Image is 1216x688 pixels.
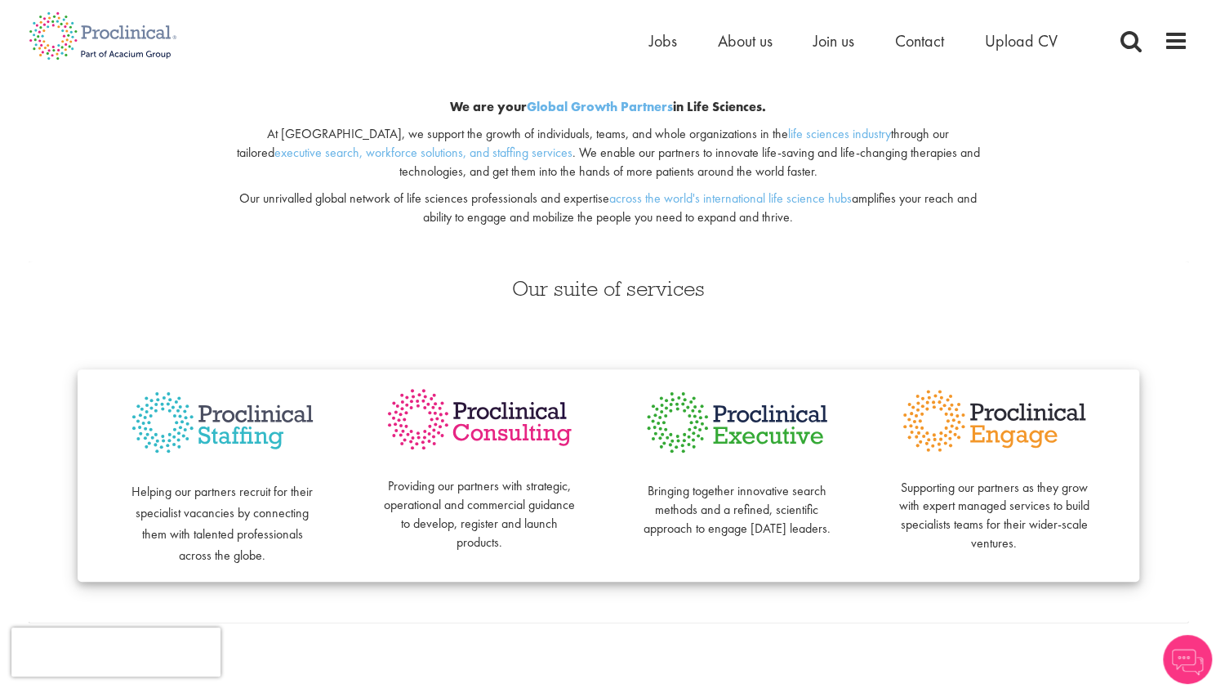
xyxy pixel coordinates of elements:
p: Bringing together innovative search methods and a refined, scientific approach to engage [DATE] l... [641,463,833,538]
img: Proclinical Engage [898,386,1090,456]
img: Chatbot [1163,635,1212,684]
a: About us [718,30,773,51]
img: Proclinical Staffing [127,386,318,460]
span: Helping our partners recruit for their specialist vacancies by connecting them with talented prof... [131,483,313,564]
a: Upload CV [985,30,1058,51]
p: At [GEOGRAPHIC_DATA], we support the growth of individuals, teams, and whole organizations in the... [225,125,991,181]
a: across the world's international life science hubs [609,190,852,207]
a: life sciences industry [788,125,891,142]
p: Supporting our partners as they grow with expert managed services to build specialists teams for ... [898,460,1090,553]
iframe: reCAPTCHA [11,628,220,677]
a: Contact [895,30,944,51]
a: Global Growth Partners [527,98,673,115]
a: Join us [813,30,854,51]
b: We are your in Life Sciences. [450,98,766,115]
p: Our unrivalled global network of life sciences professionals and expertise amplifies your reach a... [225,190,991,227]
img: Proclinical Executive [641,386,833,459]
p: Providing our partners with strategic, operational and commercial guidance to develop, register a... [384,459,576,552]
a: Jobs [649,30,677,51]
a: executive search, workforce solutions, and staffing services [274,144,572,161]
img: Proclinical Consulting [384,386,576,453]
h3: Our suite of services [29,278,1188,299]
